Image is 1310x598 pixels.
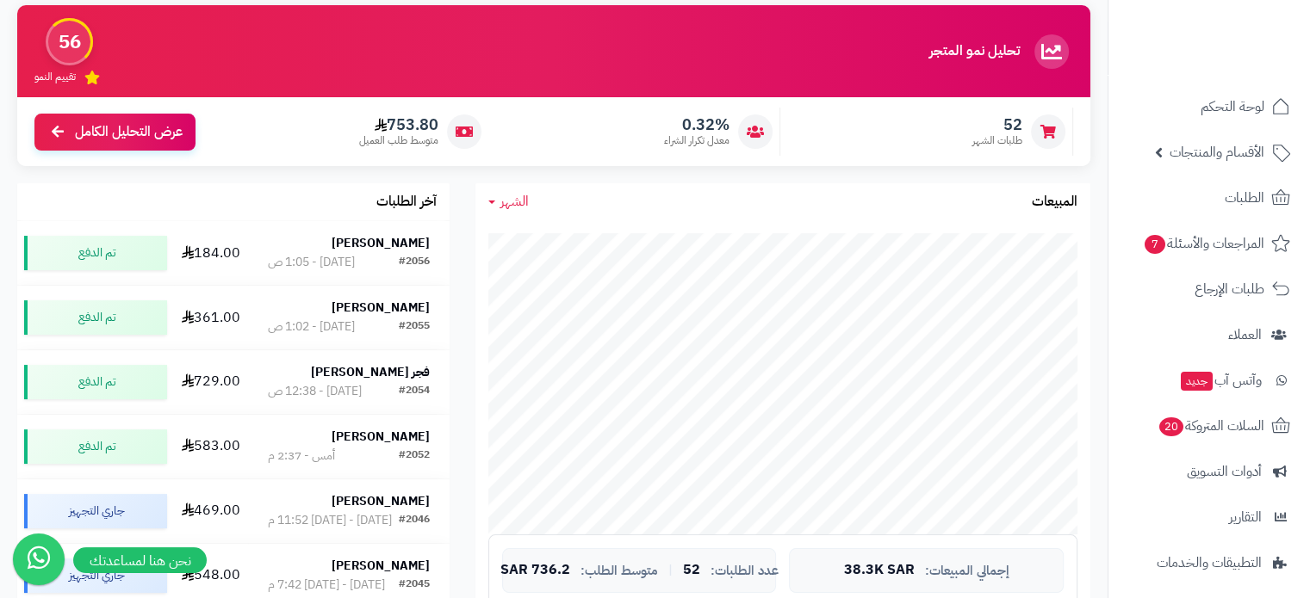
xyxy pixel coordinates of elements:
a: لوحة التحكم [1119,86,1300,127]
div: تم الدفع [24,236,167,270]
a: طلبات الإرجاع [1119,268,1300,310]
span: لوحة التحكم [1201,95,1264,119]
span: متوسط طلب العميل [359,133,438,148]
span: الأقسام والمنتجات [1170,140,1264,164]
span: | [668,564,673,576]
h3: المبيعات [1032,194,1077,210]
strong: [PERSON_NAME] [332,428,430,446]
div: تم الدفع [24,365,167,399]
span: العملاء [1228,323,1262,347]
span: المراجعات والأسئلة [1143,231,1264,256]
h3: آخر الطلبات [376,194,437,210]
span: عدد الطلبات: [711,564,779,578]
span: الشهر [500,191,529,212]
div: #2046 [399,512,430,529]
a: التقارير [1119,496,1300,538]
div: [DATE] - [DATE] 11:52 م [268,512,392,529]
span: أدوات التسويق [1187,459,1262,484]
a: الشهر [488,192,529,212]
td: 729.00 [174,350,249,414]
span: التقارير [1229,505,1262,529]
a: التطبيقات والخدمات [1119,542,1300,583]
img: logo-2.png [1193,39,1294,75]
div: تم الدفع [24,300,167,335]
span: التطبيقات والخدمات [1157,551,1262,575]
a: العملاء [1119,314,1300,355]
strong: [PERSON_NAME] [332,557,430,575]
span: السلات المتروكة [1158,414,1264,438]
td: 361.00 [174,286,249,349]
div: [DATE] - [DATE] 7:42 م [268,576,385,594]
span: 753.80 [359,115,438,134]
div: [DATE] - 1:05 ص [268,254,355,271]
span: معدل تكرار الشراء [664,133,730,148]
span: 38.3K SAR [844,563,915,578]
div: جاري التجهيز [24,494,167,528]
a: وآتس آبجديد [1119,360,1300,401]
span: 52 [683,563,700,578]
span: طلبات الإرجاع [1195,277,1264,301]
span: عرض التحليل الكامل [75,122,183,142]
span: 7 [1145,235,1166,255]
span: تقييم النمو [34,70,76,84]
span: الطلبات [1225,186,1264,210]
div: #2055 [399,318,430,336]
h3: تحليل نمو المتجر [929,44,1020,59]
a: السلات المتروكة20 [1119,405,1300,447]
span: جديد [1181,372,1213,391]
span: 736.2 SAR [500,563,570,578]
div: #2052 [399,447,430,465]
td: 469.00 [174,479,249,543]
span: متوسط الطلب: [580,564,658,578]
td: 184.00 [174,221,249,285]
div: #2045 [399,576,430,594]
div: أمس - 2:37 م [268,447,335,465]
span: 52 [972,115,1022,134]
div: #2056 [399,254,430,271]
span: 20 [1159,417,1184,437]
a: أدوات التسويق [1119,451,1300,492]
span: وآتس آب [1179,368,1262,392]
div: تم الدفع [24,429,167,464]
strong: [PERSON_NAME] [332,492,430,510]
a: المراجعات والأسئلة7 [1119,223,1300,264]
span: إجمالي المبيعات: [925,564,1009,578]
span: 0.32% [664,115,730,134]
a: عرض التحليل الكامل [34,114,196,151]
strong: [PERSON_NAME] [332,299,430,317]
span: طلبات الشهر [972,133,1022,148]
strong: فجر [PERSON_NAME] [311,363,430,381]
strong: [PERSON_NAME] [332,234,430,252]
div: جاري التجهيز [24,558,167,593]
div: [DATE] - 1:02 ص [268,318,355,336]
a: الطلبات [1119,177,1300,219]
td: 583.00 [174,415,249,478]
div: [DATE] - 12:38 ص [268,383,362,400]
div: #2054 [399,383,430,400]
